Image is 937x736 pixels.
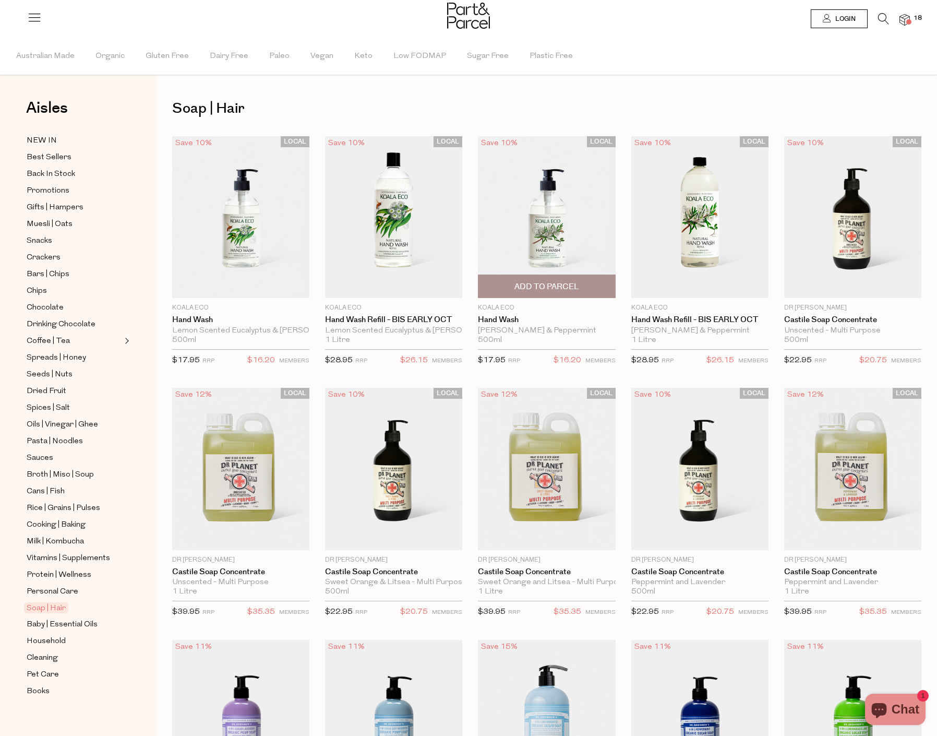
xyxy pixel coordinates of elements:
[27,151,71,164] span: Best Sellers
[27,134,122,147] a: NEW IN
[325,315,462,325] a: Hand Wash Refill - BIS EARLY OCT
[784,578,921,587] div: Peppermint and Lavender
[172,97,921,121] h1: Soap | Hair
[738,358,768,364] small: MEMBERS
[434,136,462,147] span: LOCAL
[27,435,83,448] span: Pasta | Noodles
[740,388,768,399] span: LOCAL
[814,610,826,615] small: RRP
[27,185,69,197] span: Promotions
[432,358,462,364] small: MEMBERS
[247,354,275,367] span: $16.20
[210,38,248,75] span: Dairy Free
[27,652,58,664] span: Cleaning
[27,685,50,698] span: Books
[27,351,122,364] a: Spreads | Honey
[784,136,827,150] div: Save 10%
[478,303,615,313] p: Koala Eco
[911,14,924,23] span: 18
[478,136,615,299] img: Hand Wash
[508,610,520,615] small: RRP
[478,275,615,298] button: Add To Parcel
[631,587,655,597] span: 500ml
[27,618,122,631] a: Baby | Essential Oils
[27,252,61,264] span: Crackers
[784,640,827,654] div: Save 11%
[478,336,502,345] span: 500ml
[325,578,462,587] div: Sweet Orange & Litsea - Multi Purpose
[434,388,462,399] span: LOCAL
[467,38,509,75] span: Sugar Free
[325,336,350,345] span: 1 Litre
[172,336,196,345] span: 500ml
[27,619,98,631] span: Baby | Essential Oils
[325,555,462,565] p: Dr [PERSON_NAME]
[554,354,581,367] span: $16.20
[27,452,122,465] a: Sauces
[784,136,921,299] img: Castile Soap Concentrate
[784,555,921,565] p: Dr [PERSON_NAME]
[631,388,768,550] img: Castile Soap Concentrate
[27,301,122,314] a: Chocolate
[478,587,503,597] span: 1 Litre
[27,218,73,231] span: Muesli | Oats
[172,357,200,364] span: $17.95
[202,358,214,364] small: RRP
[16,38,75,75] span: Australian Made
[325,303,462,313] p: Koala Eco
[355,610,367,615] small: RRP
[172,567,309,577] a: Castile Soap Concentrate
[478,315,615,325] a: Hand Wash
[172,640,215,654] div: Save 11%
[281,136,309,147] span: LOCAL
[325,136,462,299] img: Hand Wash Refill - BIS EARLY OCT
[27,668,122,681] a: Pet Care
[833,15,856,23] span: Login
[27,302,64,314] span: Chocolate
[631,555,768,565] p: Dr [PERSON_NAME]
[784,315,921,325] a: Castile Soap Concentrate
[478,388,521,402] div: Save 12%
[706,354,734,367] span: $26.15
[784,388,827,402] div: Save 12%
[478,567,615,577] a: Castile Soap Concentrate
[706,606,734,619] span: $20.75
[172,136,215,150] div: Save 10%
[27,569,91,581] span: Protein | Wellness
[27,635,122,648] a: Household
[27,235,52,247] span: Snacks
[478,555,615,565] p: Dr [PERSON_NAME]
[554,606,581,619] span: $35.35
[27,184,122,197] a: Promotions
[27,368,122,381] a: Seeds | Nuts
[27,385,66,398] span: Dried Fruit
[631,336,656,345] span: 1 Litre
[27,552,122,565] a: Vitamins | Supplements
[279,358,309,364] small: MEMBERS
[172,315,309,325] a: Hand Wash
[891,358,921,364] small: MEMBERS
[631,608,659,616] span: $22.95
[27,201,122,214] a: Gifts | Hampers
[325,587,349,597] span: 500ml
[631,136,768,299] img: Hand Wash Refill - BIS EARLY OCT
[27,318,122,331] a: Drinking Chocolate
[27,519,86,531] span: Cooking | Baking
[27,135,57,147] span: NEW IN
[662,358,674,364] small: RRP
[478,578,615,587] div: Sweet Orange and Litsea - Multi Purpose
[269,38,290,75] span: Paleo
[27,502,122,515] a: Rice | Grains | Pulses
[27,669,59,681] span: Pet Care
[478,388,615,550] img: Castile Soap Concentrate
[508,358,520,364] small: RRP
[325,357,353,364] span: $28.95
[27,552,110,565] span: Vitamins | Supplements
[27,201,83,214] span: Gifts | Hampers
[27,151,122,164] a: Best Sellers
[27,168,75,181] span: Back In Stock
[784,303,921,313] p: Dr [PERSON_NAME]
[27,586,78,598] span: Personal Care
[26,100,68,126] a: Aisles
[27,651,122,664] a: Cleaning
